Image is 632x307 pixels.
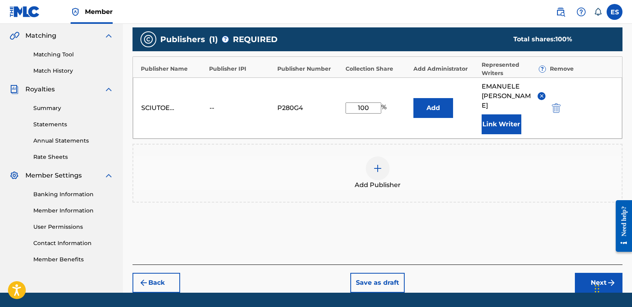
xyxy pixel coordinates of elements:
[595,277,599,301] div: Ziehen
[594,8,602,16] div: Notifications
[33,190,113,199] a: Banking Information
[141,65,205,73] div: Publisher Name
[277,65,342,73] div: Publisher Number
[556,7,565,17] img: search
[550,65,614,73] div: Remove
[144,35,153,44] img: publishers
[575,273,622,293] button: Next
[33,120,113,129] a: Statements
[607,4,622,20] div: User Menu
[139,278,148,288] img: 7ee5dd4eb1f8a8e3ef2f.svg
[539,66,546,72] span: ?
[233,33,278,45] span: REQUIRED
[33,104,113,112] a: Summary
[573,4,589,20] div: Help
[33,153,113,161] a: Rate Sheets
[85,7,113,16] span: Member
[350,273,405,293] button: Save as draft
[552,103,561,113] img: 12a2ab48e56ec057fbd8.svg
[33,67,113,75] a: Match History
[209,33,218,45] span: ( 1 )
[104,171,113,180] img: expand
[133,273,180,293] button: Back
[610,194,632,258] iframe: Resource Center
[33,223,113,231] a: User Permissions
[209,65,273,73] div: Publisher IPI
[346,65,410,73] div: Collection Share
[104,31,113,41] img: expand
[71,7,80,17] img: Top Rightsholder
[160,33,205,45] span: Publishers
[33,137,113,145] a: Annual Statements
[539,93,545,99] img: remove-from-list-button
[33,50,113,59] a: Matching Tool
[222,36,229,42] span: ?
[381,102,388,114] span: %
[10,6,40,17] img: MLC Logo
[25,85,55,94] span: Royalties
[592,269,632,307] div: Chat-Widget
[482,114,521,134] button: Link Writer
[513,35,607,44] div: Total shares:
[33,239,113,247] a: Contact Information
[355,180,401,190] span: Add Publisher
[413,98,453,118] button: Add
[25,171,82,180] span: Member Settings
[592,269,632,307] iframe: Chat Widget
[482,82,532,110] span: EMANUELE [PERSON_NAME]
[482,61,546,77] div: Represented Writers
[25,31,56,41] span: Matching
[413,65,478,73] div: Add Administrator
[10,171,19,180] img: Member Settings
[555,35,572,43] span: 100 %
[33,207,113,215] a: Member Information
[553,4,569,20] a: Public Search
[33,255,113,264] a: Member Benefits
[10,85,19,94] img: Royalties
[576,7,586,17] img: help
[104,85,113,94] img: expand
[373,164,382,173] img: add
[10,31,19,41] img: Matching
